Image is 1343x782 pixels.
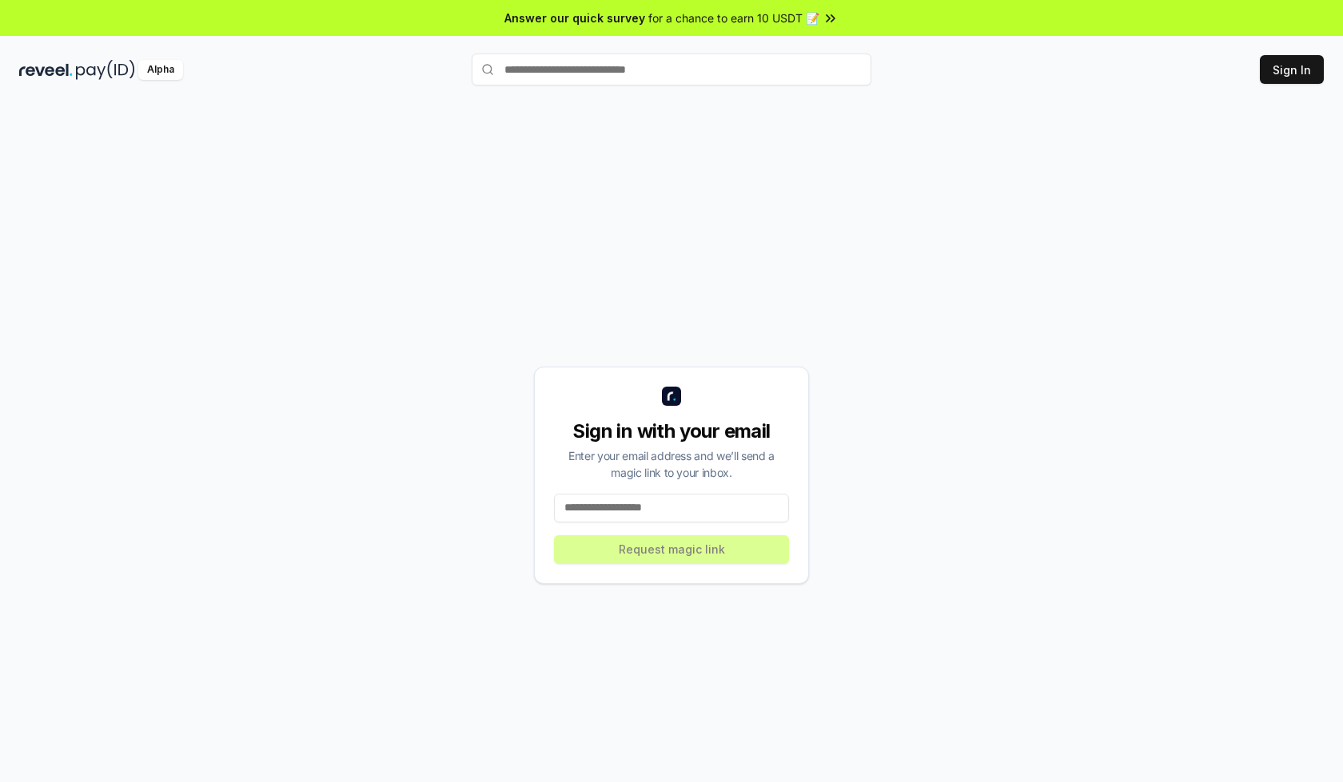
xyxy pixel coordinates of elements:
[19,60,73,80] img: reveel_dark
[648,10,819,26] span: for a chance to earn 10 USDT 📝
[1260,55,1324,84] button: Sign In
[504,10,645,26] span: Answer our quick survey
[554,419,789,444] div: Sign in with your email
[138,60,183,80] div: Alpha
[76,60,135,80] img: pay_id
[662,387,681,406] img: logo_small
[554,447,789,481] div: Enter your email address and we’ll send a magic link to your inbox.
